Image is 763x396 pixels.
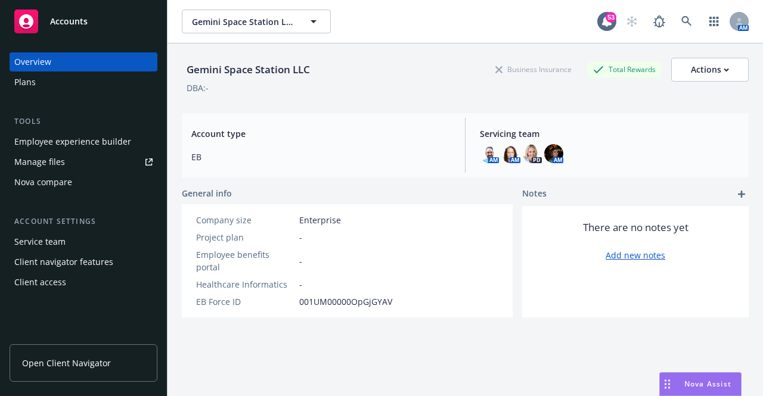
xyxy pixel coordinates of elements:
a: Report a Bug [647,10,671,33]
span: Nova Assist [684,379,731,389]
img: photo [501,144,520,163]
span: There are no notes yet [583,220,688,235]
a: Client navigator features [10,252,157,272]
a: Plans [10,73,157,92]
img: photo [480,144,499,163]
a: Accounts [10,5,157,38]
span: - [299,231,302,244]
button: Nova Assist [659,372,742,396]
span: - [299,278,302,291]
a: Start snowing [620,10,644,33]
a: add [734,187,749,201]
div: Company size [196,214,294,226]
a: Manage files [10,152,157,172]
div: Account settings [10,216,157,227]
a: Overview [10,52,157,71]
a: Nova compare [10,173,157,192]
div: Total Rewards [587,62,662,77]
a: Employee experience builder [10,132,157,151]
div: Gemini Space Station LLC [182,62,315,77]
span: Open Client Navigator [22,357,111,369]
img: photo [523,144,542,163]
a: Client access [10,273,157,292]
div: Service team [14,232,66,251]
span: Servicing team [480,127,739,140]
button: Actions [671,58,749,82]
a: Switch app [702,10,726,33]
span: Gemini Space Station LLC [192,15,295,28]
span: Notes [522,187,547,201]
span: Account type [191,127,451,140]
button: Gemini Space Station LLC [182,10,331,33]
span: General info [182,187,232,199]
div: Nova compare [14,173,72,192]
span: 001UM00000OpGjGYAV [299,295,392,308]
div: Employee benefits portal [196,248,294,273]
div: EB Force ID [196,295,294,308]
div: 53 [606,12,616,23]
div: Employee experience builder [14,132,131,151]
a: Search [675,10,699,33]
div: Plans [14,73,36,92]
div: Tools [10,116,157,127]
div: Client navigator features [14,252,113,272]
a: Service team [10,232,157,251]
div: Drag to move [660,373,675,395]
div: Healthcare Informatics [196,278,294,291]
a: Add new notes [606,249,665,261]
span: - [299,255,302,267]
div: Manage files [14,152,65,172]
div: DBA: - [187,82,209,94]
div: Client access [14,273,66,292]
span: Accounts [50,17,88,26]
div: Project plan [196,231,294,244]
img: photo [544,144,563,163]
div: Business Insurance [489,62,578,77]
div: Overview [14,52,51,71]
div: Actions [691,58,729,81]
span: Enterprise [299,214,341,226]
span: EB [191,151,451,163]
